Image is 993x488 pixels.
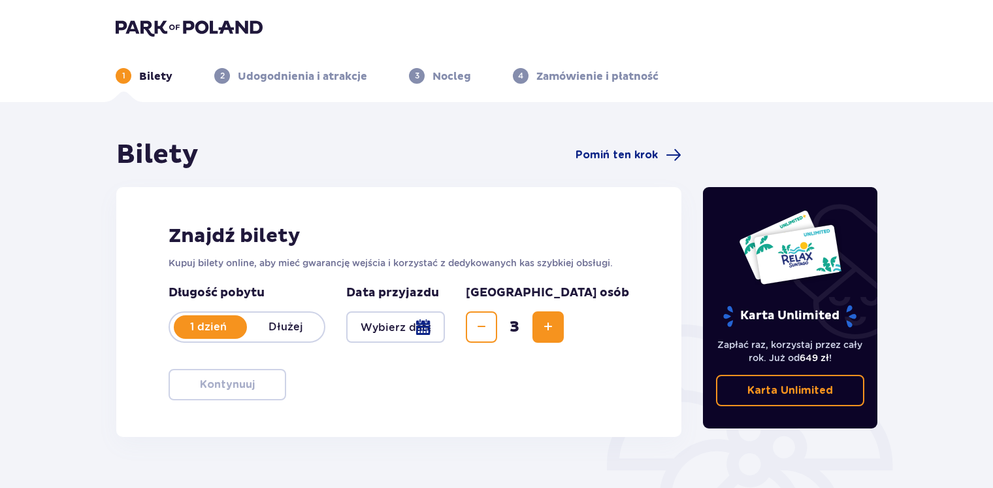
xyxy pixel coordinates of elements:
[116,139,199,171] h1: Bilety
[415,70,419,82] p: 3
[200,377,255,392] p: Kontynuuj
[738,209,842,285] img: Dwie karty całoroczne do Suntago z napisem 'UNLIMITED RELAX', na białym tle z tropikalnymi liśćmi...
[532,311,564,343] button: Zwiększ
[214,68,367,84] div: 2Udogodnienia i atrakcje
[169,285,325,301] p: Długość pobytu
[800,353,829,363] span: 649 zł
[716,338,865,364] p: Zapłać raz, korzystaj przez cały rok. Już od !
[432,69,471,84] p: Nocleg
[747,383,833,398] p: Karta Unlimited
[500,317,530,337] span: 3
[238,69,367,84] p: Udogodnienia i atrakcje
[169,369,286,400] button: Kontynuuj
[466,285,629,301] p: [GEOGRAPHIC_DATA] osób
[116,68,172,84] div: 1Bilety
[409,68,471,84] div: 3Nocleg
[116,18,263,37] img: Park of Poland logo
[576,147,681,163] a: Pomiń ten krok
[513,68,659,84] div: 4Zamówienie i płatność
[576,148,658,162] span: Pomiń ten krok
[122,70,125,82] p: 1
[518,70,523,82] p: 4
[169,256,629,270] p: Kupuj bilety online, aby mieć gwarancję wejścia i korzystać z dedykowanych kas szybkiej obsługi.
[169,224,629,249] h2: Znajdź bilety
[139,69,172,84] p: Bilety
[220,70,225,82] p: 2
[170,320,247,334] p: 1 dzień
[247,320,324,334] p: Dłużej
[716,375,865,406] a: Karta Unlimited
[466,311,497,343] button: Zmniejsz
[346,285,439,301] p: Data przyjazdu
[722,305,858,328] p: Karta Unlimited
[536,69,659,84] p: Zamówienie i płatność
